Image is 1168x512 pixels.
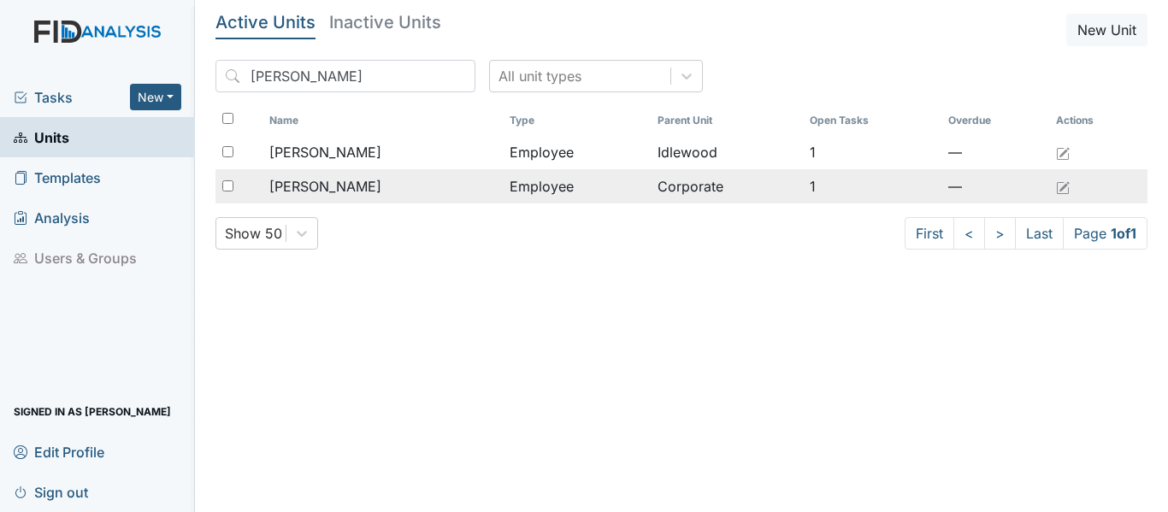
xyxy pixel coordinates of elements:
[269,142,381,162] span: [PERSON_NAME]
[503,169,652,203] td: Employee
[905,217,1147,250] nav: task-pagination
[1056,176,1070,197] a: Edit
[14,479,88,505] span: Sign out
[225,223,282,244] div: Show 50
[1066,14,1147,46] button: New Unit
[130,84,181,110] button: New
[263,106,503,135] th: Toggle SortBy
[651,135,803,169] td: Idlewood
[803,106,941,135] th: Toggle SortBy
[953,217,985,250] a: <
[941,135,1049,169] td: —
[1063,217,1147,250] span: Page
[14,398,171,425] span: Signed in as [PERSON_NAME]
[905,217,954,250] a: First
[14,164,101,191] span: Templates
[215,60,475,92] input: Search...
[14,204,90,231] span: Analysis
[14,87,130,108] a: Tasks
[14,124,69,150] span: Units
[269,176,381,197] span: [PERSON_NAME]
[329,14,441,31] h5: Inactive Units
[941,169,1049,203] td: —
[651,106,803,135] th: Toggle SortBy
[1049,106,1135,135] th: Actions
[14,438,104,465] span: Edit Profile
[503,135,652,169] td: Employee
[503,106,652,135] th: Toggle SortBy
[803,135,941,169] td: 1
[984,217,1016,250] a: >
[1015,217,1064,250] a: Last
[651,169,803,203] td: Corporate
[498,66,581,86] div: All unit types
[1111,225,1136,242] strong: 1 of 1
[1056,142,1070,162] a: Edit
[215,14,316,31] h5: Active Units
[941,106,1049,135] th: Toggle SortBy
[222,113,233,124] input: Toggle All Rows Selected
[803,169,941,203] td: 1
